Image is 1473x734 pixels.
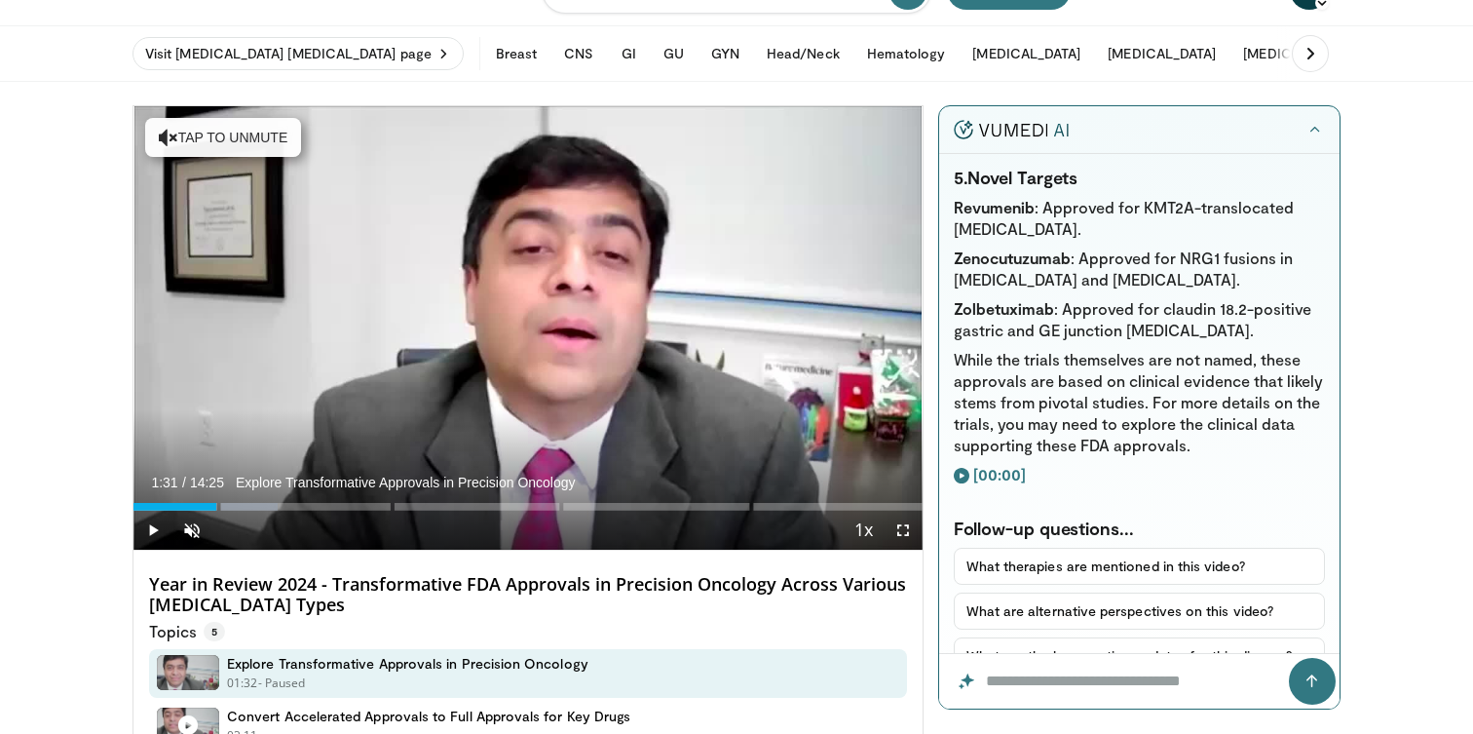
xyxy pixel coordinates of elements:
[954,249,1071,267] strong: Zenocutuzumab
[954,298,1325,341] li: : Approved for claudin 18.2-positive gastric and GE junction [MEDICAL_DATA].
[236,474,576,491] span: Explore Transformative Approvals in Precision Oncology
[954,248,1325,290] li: : Approved for NRG1 fusions in [MEDICAL_DATA] and [MEDICAL_DATA].
[182,475,186,490] span: /
[204,622,225,641] span: 5
[1096,34,1227,73] button: [MEDICAL_DATA]
[151,475,177,490] span: 1:31
[1231,34,1363,73] button: [MEDICAL_DATA]
[967,167,1077,188] strong: Novel Targets
[227,708,630,725] h4: Convert Accelerated Approvals to Full Approvals for Key Drugs
[149,622,225,641] p: Topics
[258,675,306,692] p: - Paused
[133,106,923,551] video-js: Video Player
[610,34,648,73] button: GI
[755,34,851,73] button: Head/Neck
[954,197,1325,240] li: : Approved for KMT2A-translocated [MEDICAL_DATA].
[954,349,1325,456] p: While the trials themselves are not named, these approvals are based on clinical evidence that li...
[855,34,958,73] button: Hematology
[652,34,696,73] button: GU
[132,37,464,70] a: Visit [MEDICAL_DATA] [MEDICAL_DATA] page
[954,166,1325,189] h3: 5.
[954,593,1325,630] button: What are alternative perspectives on this video?
[845,511,884,550] button: Playback Rate
[954,198,1035,216] strong: Revumenib
[884,511,923,550] button: Fullscreen
[939,654,1340,709] input: Question for the AI
[149,574,907,616] h4: Year in Review 2024 - Transformative FDA Approvals in Precision Oncology Across Various [MEDICAL_...
[954,517,1325,540] h3: Follow-up questions...
[133,503,923,511] div: Progress Bar
[145,118,301,157] button: Tap to unmute
[954,120,1069,139] img: vumedi-ai-logo.v2.svg
[954,637,1325,675] button: What are the key practice updates for this disease?
[699,34,751,73] button: GYN
[954,548,1325,585] button: What therapies are mentioned in this video?
[133,511,172,550] button: Play
[971,465,1026,483] strong: [00:00]
[484,34,548,73] button: Breast
[227,655,588,673] h4: Explore Transformative Approvals in Precision Oncology
[954,299,1054,318] strong: Zolbetuximab
[552,34,605,73] button: CNS
[190,475,224,490] span: 14:25
[227,675,258,692] p: 01:32
[172,511,211,550] button: Unmute
[954,464,1026,485] a: [00:00]
[961,34,1092,73] button: [MEDICAL_DATA]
